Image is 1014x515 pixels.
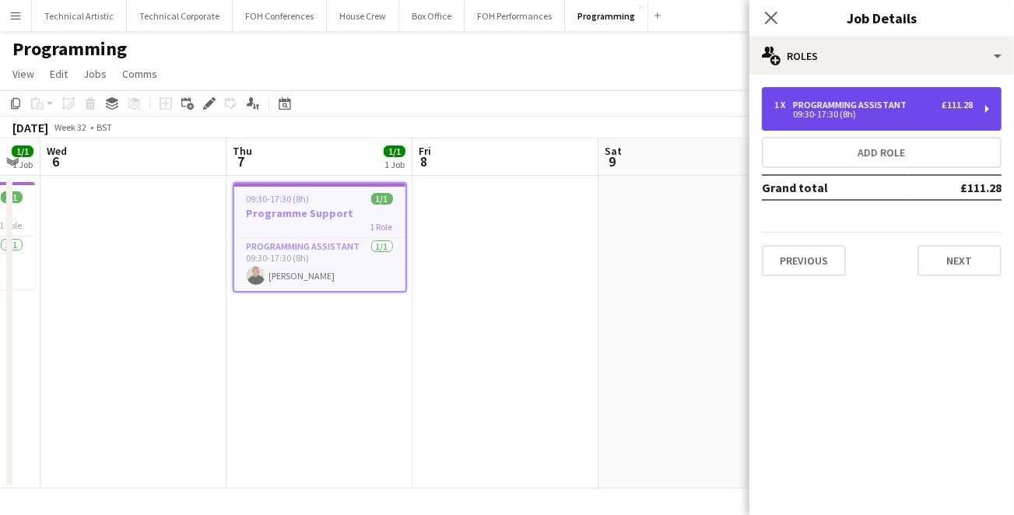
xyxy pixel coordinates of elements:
span: Thu [233,144,252,158]
div: Roles [749,37,1014,75]
span: Comms [122,67,157,81]
div: BST [96,121,112,133]
div: £111.28 [942,100,973,110]
a: Comms [116,64,163,84]
span: Edit [50,67,68,81]
span: 1/1 [371,193,393,205]
a: Jobs [77,64,113,84]
div: Programming Assistant [793,100,913,110]
span: 1/1 [12,145,33,157]
a: View [6,64,40,84]
h3: Programme Support [234,206,405,220]
button: Box Office [399,1,465,31]
button: House Crew [327,1,399,31]
span: Sat [605,144,622,158]
span: 1 Role [370,221,393,233]
span: 1/1 [1,191,23,203]
div: [DATE] [12,120,48,135]
span: 8 [416,152,431,170]
td: £111.28 [909,175,1002,200]
span: View [12,67,34,81]
button: Previous [762,245,846,276]
app-card-role: Programming Assistant1/109:30-17:30 (8h)[PERSON_NAME] [234,238,405,291]
button: Technical Corporate [127,1,233,31]
button: FOH Conferences [233,1,327,31]
h1: Programming [12,37,127,61]
span: Fri [419,144,431,158]
span: 09:30-17:30 (8h) [247,193,310,205]
span: Jobs [83,67,107,81]
div: 1 Job [384,159,405,170]
button: Programming [565,1,648,31]
h3: Job Details [749,8,1014,28]
div: 1 Job [12,159,33,170]
button: Technical Artistic [32,1,127,31]
span: 7 [230,152,252,170]
td: Grand total [762,175,909,200]
button: FOH Performances [465,1,565,31]
div: 1 x [774,100,793,110]
app-job-card: 09:30-17:30 (8h)1/1Programme Support1 RoleProgramming Assistant1/109:30-17:30 (8h)[PERSON_NAME] [233,182,407,293]
span: Wed [47,144,67,158]
span: 9 [602,152,622,170]
div: 09:30-17:30 (8h) [774,110,973,118]
span: 1/1 [384,145,405,157]
a: Edit [44,64,74,84]
span: Week 32 [51,121,90,133]
span: 6 [44,152,67,170]
button: Next [918,245,1002,276]
button: Add role [762,137,1002,168]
